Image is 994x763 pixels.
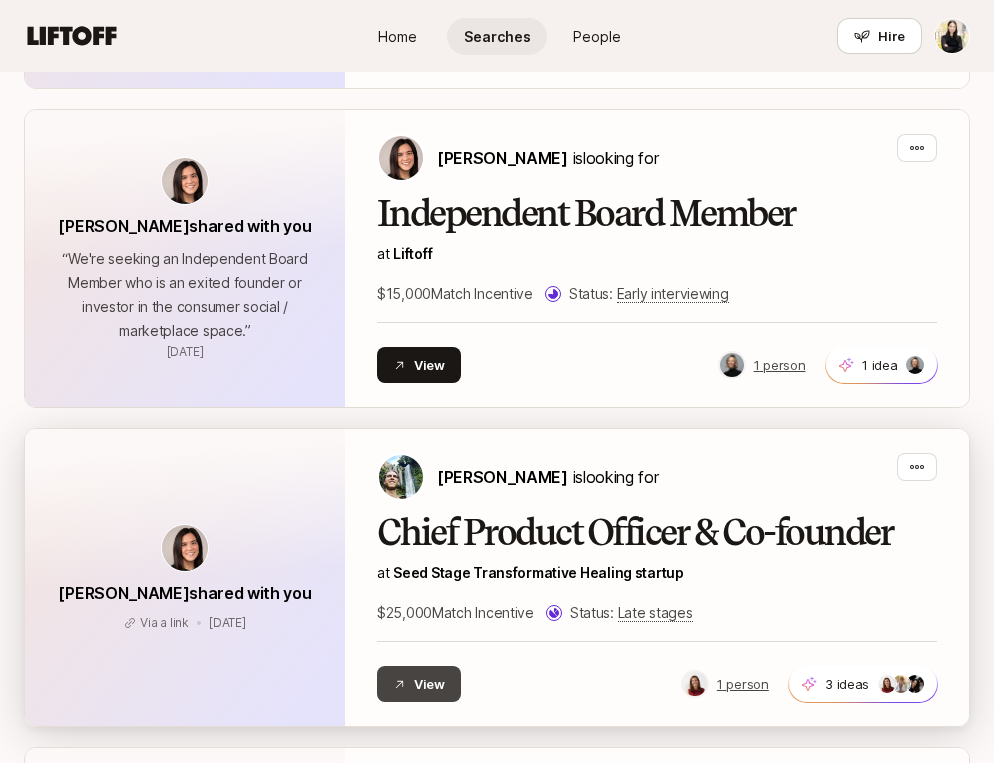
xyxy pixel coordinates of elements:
span: [PERSON_NAME] [437,467,568,487]
a: People [547,18,647,55]
img: Alison Ryu [935,19,969,53]
u: 1 person [717,676,769,692]
p: is looking for [437,464,658,490]
p: “ We're seeking an Independent Board Member who is an exited founder or investor in the consumer ... [41,247,329,343]
p: Via a link [140,614,189,632]
p: 3 ideas [825,674,869,694]
p: at [377,561,937,585]
p: Status: [570,601,693,625]
p: at [377,242,937,266]
img: 075c3745_cbe6_4945_b612_7be98eb5c843.jpg [683,672,707,696]
h2: Chief Product Officer & Co-founder [377,513,937,553]
img: 075c3745_cbe6_4945_b612_7be98eb5c843.jpg [878,675,896,693]
span: Early interviewing [617,285,729,303]
p: Status: [569,282,729,306]
img: avatar-url [162,525,208,571]
a: Home [347,18,447,55]
img: 92c5d435_740e_4b05_aeb8_e1dad6ac23b8.jpg [906,675,924,693]
p: is looking for [437,145,658,171]
img: 03c6a3ab_e4be_4ead_bcef_e4cb5882c1d3.jpg [720,353,744,377]
span: May 23, 2024 10:29am [167,344,204,359]
span: People [573,26,621,47]
img: 03c6a3ab_e4be_4ead_bcef_e4cb5882c1d3.jpg [906,356,924,374]
p: 1 idea [862,355,897,375]
button: 1 idea [825,346,938,384]
button: 3 ideas [788,665,938,703]
img: Eleanor Morgan [379,136,423,180]
span: [PERSON_NAME] shared with you [58,216,311,236]
h2: Independent Board Member [377,194,937,234]
span: Liftoff [393,245,432,262]
span: Late stages [618,604,693,622]
span: January 12, 2024 12:51pm [209,615,246,630]
span: Seed Stage Transformative Healing startup [393,564,684,581]
span: Searches [464,26,531,47]
button: Hire [837,18,922,54]
img: ACg8ocLV6Yg3q4PmfeC7hg0cIlWwf2yiuZeIoi-o8wNdKx93tOrYQvFV=s160-c [892,675,910,693]
span: [PERSON_NAME] [437,148,568,168]
p: $15,000 Match Incentive [377,282,533,306]
span: Hire [878,26,905,46]
span: Home [378,26,417,47]
a: Searches [447,18,547,55]
button: Alison Ryu [934,18,970,54]
button: View [377,666,461,702]
span: [PERSON_NAME] shared with you [58,583,311,603]
img: avatar-url [162,158,208,204]
img: Carter Cleveland [379,455,423,499]
u: 1 person [754,357,806,373]
button: View [377,347,461,383]
p: $25,000 Match Incentive [377,601,534,625]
